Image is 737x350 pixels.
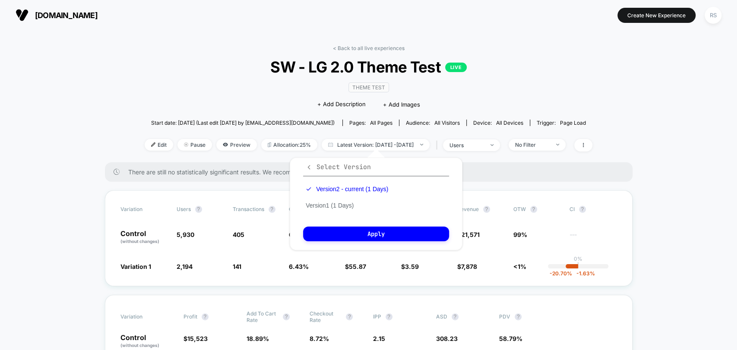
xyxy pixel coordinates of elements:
img: end [490,144,493,146]
span: 15,523 [187,335,208,342]
span: SW - LG 2.0 Theme Test [167,58,570,76]
button: Create New Experience [617,8,696,23]
p: 0% [574,255,582,262]
p: LIVE [445,63,467,72]
button: RS [702,6,724,24]
span: 7,878 [461,263,477,270]
span: Transactions [233,206,264,212]
span: 2,194 [177,263,193,270]
span: | [434,139,443,151]
span: users [177,206,191,212]
button: ? [195,206,202,213]
span: OTW [513,206,561,213]
span: Profit [183,313,197,320]
span: Page Load [560,120,586,126]
p: | [577,262,579,268]
div: RS [705,7,721,24]
button: Version1 (1 Days) [303,202,356,209]
span: 58.79 % [499,335,522,342]
span: 21,571 [461,231,480,238]
span: (without changes) [120,239,159,244]
button: Apply [303,227,449,241]
div: Audience: [406,120,460,126]
img: end [184,142,188,147]
span: 99% [513,231,527,238]
img: edit [151,142,155,147]
span: Variation [120,310,168,323]
button: ? [530,206,537,213]
span: <1% [513,263,526,270]
button: ? [452,313,459,320]
button: ? [269,206,275,213]
button: ? [386,313,392,320]
span: Theme Test [348,82,389,92]
span: All Visitors [434,120,460,126]
span: Preview [216,139,257,151]
span: CI [569,206,617,213]
div: Trigger: [537,120,586,126]
span: -1.63 % [572,270,595,277]
span: all devices [496,120,523,126]
span: Checkout Rate [310,310,342,323]
span: --- [569,232,617,245]
span: $ [345,263,366,270]
img: end [556,144,559,145]
span: Latest Version: [DATE] - [DATE] [322,139,430,151]
span: 2.15 [373,335,385,342]
span: 8.72 % [310,335,329,342]
span: Variation [120,206,168,213]
span: IPP [373,313,381,320]
span: -20.70 % [550,270,572,277]
span: 6.43 % [289,263,309,270]
button: ? [283,313,290,320]
div: Pages: [349,120,392,126]
button: Version2 - current (1 Days) [303,185,391,193]
span: [DOMAIN_NAME] [35,11,98,20]
span: Edit [145,139,173,151]
span: 5,930 [177,231,194,238]
p: Control [120,230,168,245]
span: $ [183,335,208,342]
span: 405 [233,231,244,238]
span: Variation 1 [120,263,151,270]
button: ? [346,313,353,320]
span: + Add Description [317,100,366,109]
div: users [449,142,484,148]
img: end [420,144,423,145]
span: 3.59 [405,263,419,270]
span: There are still no statistically significant results. We recommend waiting a few more days [128,168,615,176]
span: 141 [233,263,241,270]
span: Select Version [306,163,371,171]
span: PDV [499,313,510,320]
button: ? [202,313,209,320]
span: $ [401,263,419,270]
span: 55.87 [349,263,366,270]
span: 18.89 % [247,335,269,342]
span: Pause [177,139,212,151]
button: ? [515,313,522,320]
span: + Add Images [383,101,420,108]
span: Add To Cart Rate [247,310,278,323]
span: Allocation: 25% [261,139,317,151]
button: [DOMAIN_NAME] [13,8,100,22]
button: ? [579,206,586,213]
span: $ [457,263,477,270]
span: all pages [370,120,392,126]
a: < Back to all live experiences [333,45,405,51]
button: ? [483,206,490,213]
p: Control [120,334,175,349]
span: ASD [436,313,447,320]
div: No Filter [515,142,550,148]
img: calendar [328,142,333,147]
span: Device: [466,120,530,126]
img: Visually logo [16,9,28,22]
button: Select Version [303,162,449,177]
img: rebalance [268,142,271,147]
span: (without changes) [120,343,159,348]
span: 308.23 [436,335,458,342]
span: $ [457,231,480,238]
span: Start date: [DATE] (Last edit [DATE] by [EMAIL_ADDRESS][DOMAIN_NAME]) [151,120,335,126]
